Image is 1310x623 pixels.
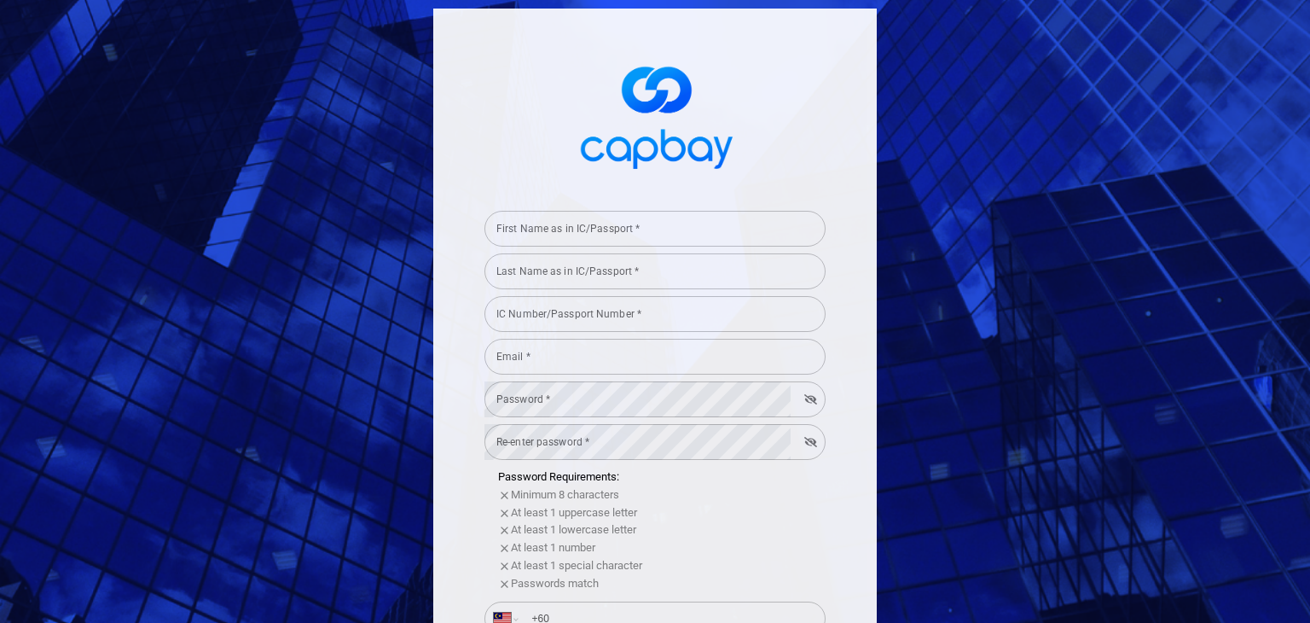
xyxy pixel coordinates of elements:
img: logo [570,51,740,178]
span: At least 1 special character [511,559,642,572]
span: At least 1 uppercase letter [511,506,637,519]
span: At least 1 lowercase letter [511,523,636,536]
span: Password Requirements: [498,470,619,483]
span: Passwords match [511,577,599,590]
span: Minimum 8 characters [511,488,619,501]
span: At least 1 number [511,541,595,554]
